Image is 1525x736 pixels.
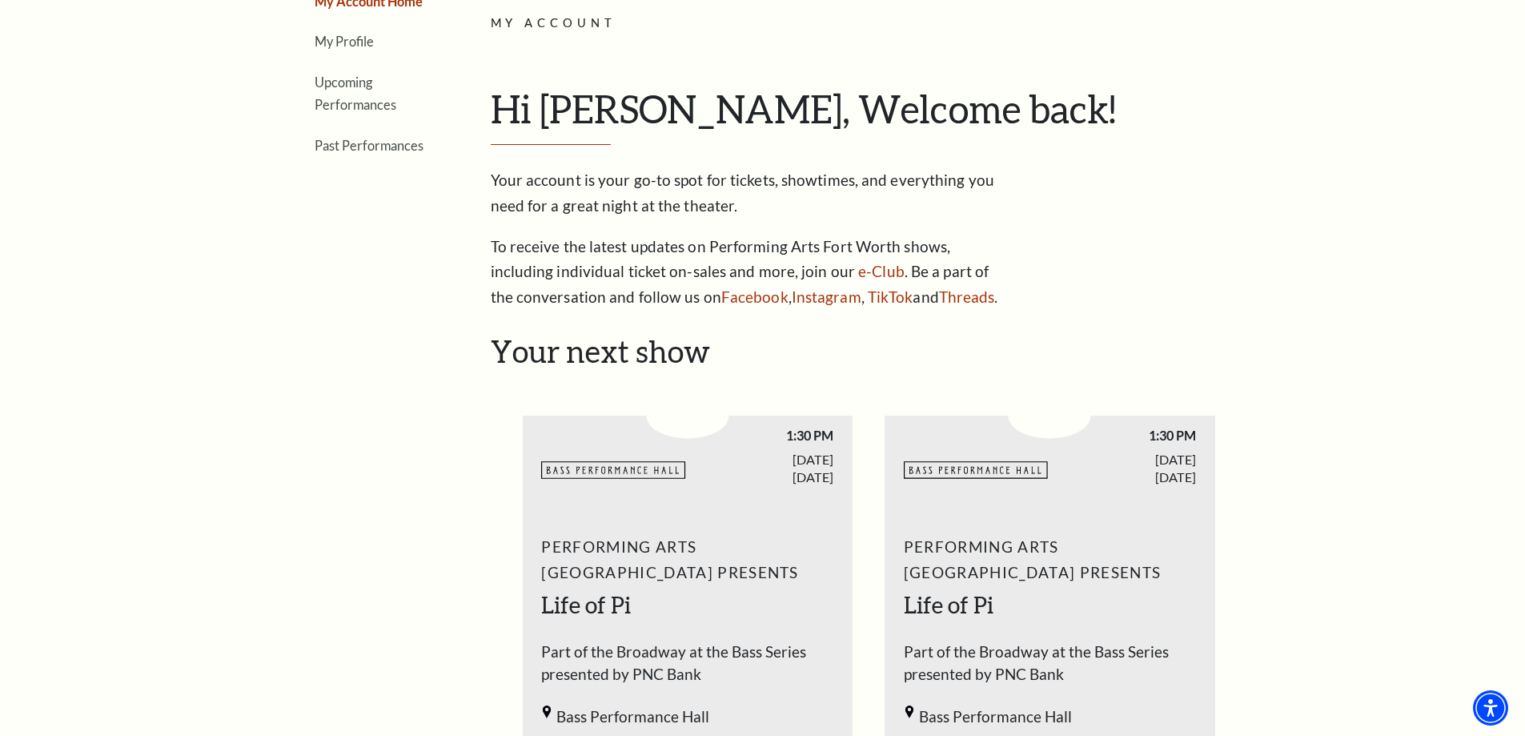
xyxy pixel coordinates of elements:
[556,706,709,729] span: Bass Performance Hall
[1049,427,1196,444] span: 1:30 PM
[541,589,833,621] h2: Life of Pi
[491,16,617,30] span: My Account
[491,234,1011,311] p: To receive the latest updates on Performing Arts Fort Worth shows, including individual ticket on...
[491,86,1247,145] h1: Hi [PERSON_NAME], Welcome back!
[688,427,834,444] span: 1:30 PM
[315,74,396,113] a: Upcoming Performances
[904,641,1196,694] span: Part of the Broadway at the Bass Series presented by PNC Bank
[315,34,374,49] a: My Profile
[491,333,1247,370] h2: Your next show
[721,288,789,306] a: Facebook - open in a new tab
[688,451,834,485] span: [DATE] [DATE]
[919,706,1072,729] span: Bass Performance Hall
[792,288,861,306] a: Instagram - open in a new tab
[541,641,833,694] span: Part of the Broadway at the Bass Series presented by PNC Bank
[904,534,1196,585] span: Performing Arts [GEOGRAPHIC_DATA] Presents
[491,167,1011,219] p: Your account is your go-to spot for tickets, showtimes, and everything you need for a great night...
[1049,451,1196,485] span: [DATE] [DATE]
[315,138,423,153] a: Past Performances
[858,262,905,280] a: e-Club
[868,288,913,306] a: TikTok - open in a new tab
[913,288,938,306] span: and
[939,288,995,306] a: Threads - open in a new tab
[904,589,1196,621] h2: Life of Pi
[541,534,833,585] span: Performing Arts [GEOGRAPHIC_DATA] Presents
[1473,690,1508,726] div: Accessibility Menu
